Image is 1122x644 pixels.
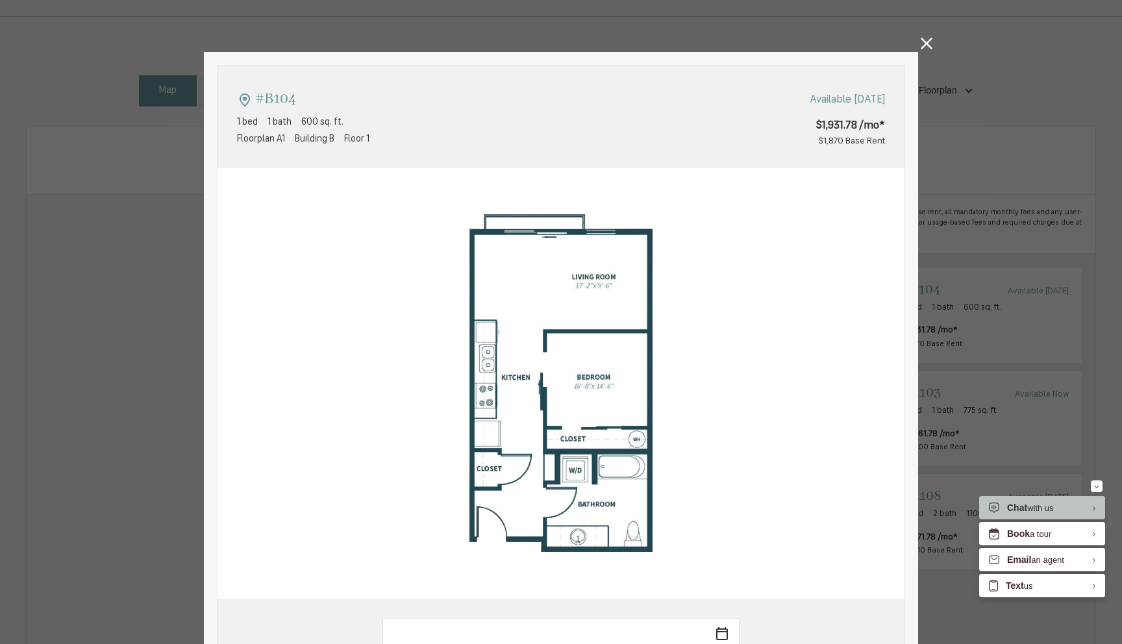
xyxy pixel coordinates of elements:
span: 600 sq. ft. [301,116,343,129]
p: #B104 [255,88,296,112]
span: Available [DATE] [810,92,885,108]
span: $1,931.78 /mo* [740,118,885,134]
span: 1 bed [237,116,258,129]
img: #B104 - 1 bedroom floorplan layout with 1 bathroom and 600 square feet [218,168,904,599]
span: 1 bath [268,116,292,129]
span: Floorplan A1 [237,132,285,146]
span: Floor 1 [344,132,369,146]
span: $1,870 Base Rent [819,137,885,145]
span: Building B [295,132,334,146]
